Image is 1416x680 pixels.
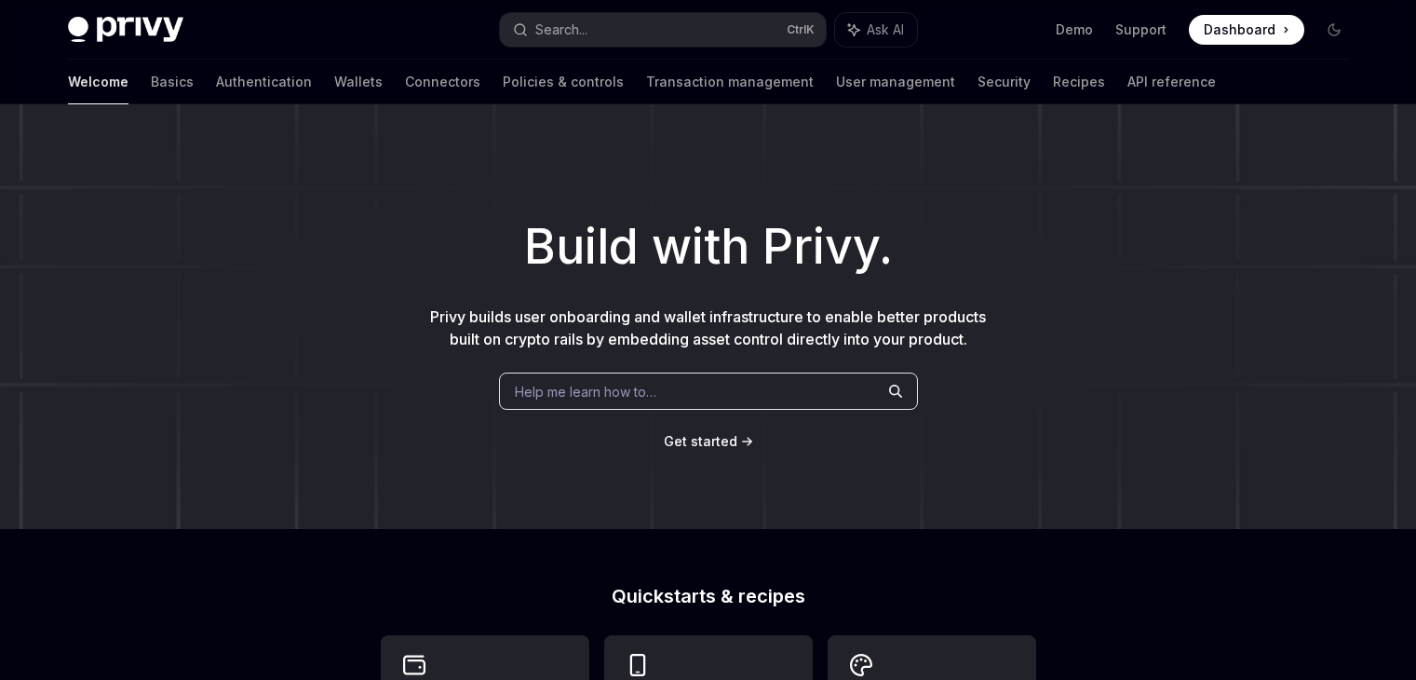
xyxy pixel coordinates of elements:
a: Demo [1056,20,1093,39]
a: Basics [151,60,194,104]
a: Get started [664,432,737,451]
a: Wallets [334,60,383,104]
a: Security [978,60,1031,104]
a: Recipes [1053,60,1105,104]
button: Search...CtrlK [500,13,826,47]
a: User management [836,60,955,104]
img: dark logo [68,17,183,43]
span: Ask AI [867,20,904,39]
h1: Build with Privy. [30,211,1386,283]
a: Connectors [405,60,480,104]
button: Ask AI [835,13,917,47]
a: API reference [1127,60,1216,104]
span: Get started [664,433,737,449]
a: Authentication [216,60,312,104]
span: Privy builds user onboarding and wallet infrastructure to enable better products built on crypto ... [430,307,986,348]
div: Search... [535,19,587,41]
span: Dashboard [1204,20,1275,39]
span: Ctrl K [787,22,815,37]
a: Welcome [68,60,128,104]
a: Policies & controls [503,60,624,104]
span: Help me learn how to… [515,382,656,401]
a: Transaction management [646,60,814,104]
a: Dashboard [1189,15,1304,45]
a: Support [1115,20,1167,39]
h2: Quickstarts & recipes [381,587,1036,605]
button: Toggle dark mode [1319,15,1349,45]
